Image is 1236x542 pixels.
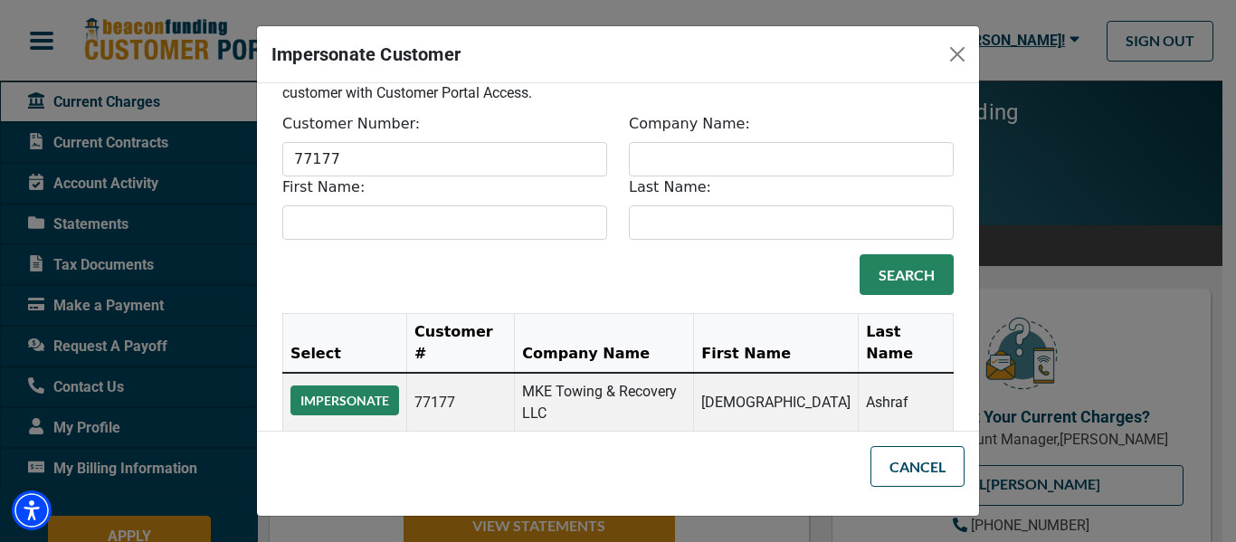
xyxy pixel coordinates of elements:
label: Customer Number: [282,113,420,135]
label: First Name: [282,176,365,198]
th: Select [283,314,407,374]
th: Company Name [515,314,694,374]
p: [DEMOGRAPHIC_DATA] [701,392,851,414]
p: MKE Towing & Recovery LLC [522,381,686,424]
th: First Name [694,314,859,374]
label: Last Name: [629,176,711,198]
p: 77177 [414,392,507,414]
button: Close [943,40,972,69]
button: Cancel [870,446,965,487]
th: Last Name [859,314,954,374]
button: Search [860,254,954,295]
div: Accessibility Menu [12,490,52,530]
th: Customer # [407,314,515,374]
button: Impersonate [290,385,399,415]
p: Ashraf [866,392,946,414]
h5: Impersonate Customer [271,41,461,68]
label: Company Name: [629,113,750,135]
